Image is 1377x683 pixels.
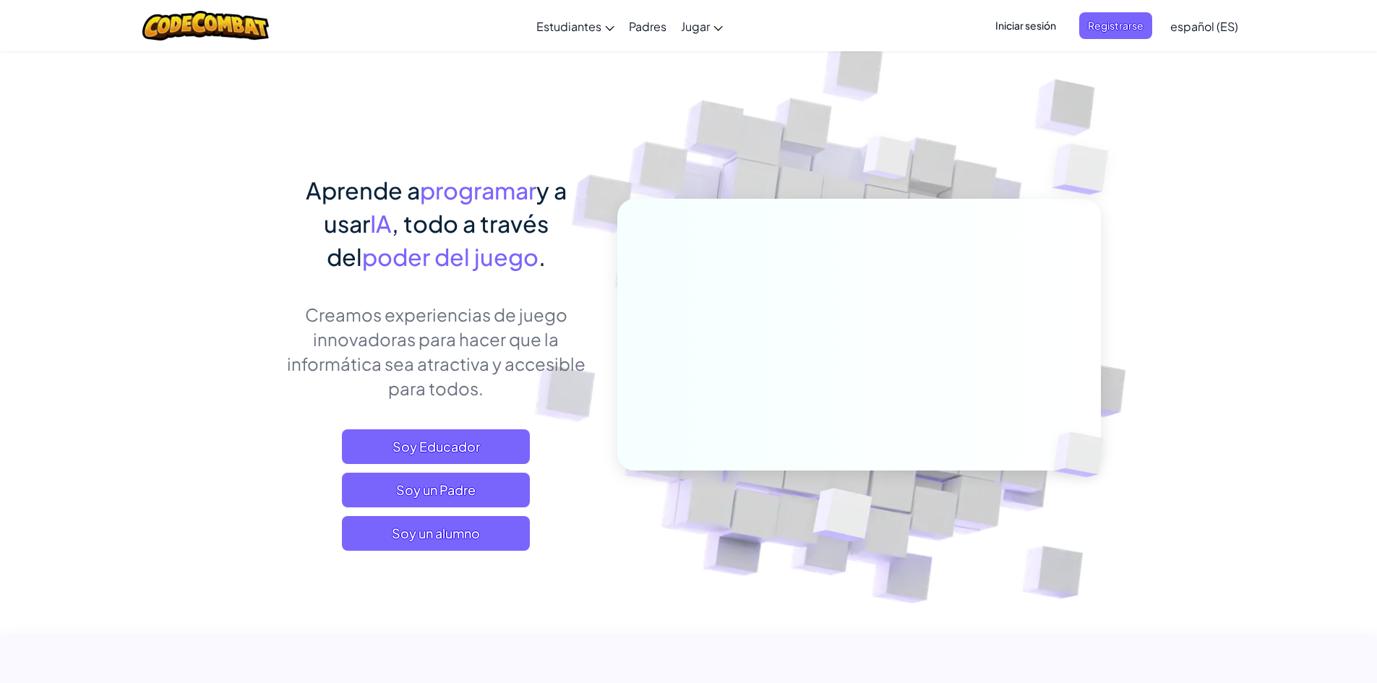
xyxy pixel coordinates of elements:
[420,176,536,205] span: programar
[1170,19,1238,34] span: español (ES)
[142,11,269,40] img: CodeCombat logo
[536,19,601,34] span: Estudiantes
[529,7,622,46] a: Estudiantes
[539,242,546,271] span: .
[277,302,596,400] p: Creamos experiencias de juego innovadoras para hacer que la informática sea atractiva y accesible...
[327,209,549,271] span: , todo a través del
[681,19,710,34] span: Jugar
[1029,402,1138,507] img: Overlap cubes
[622,7,674,46] a: Padres
[342,429,530,464] a: Soy Educador
[987,12,1065,39] button: Iniciar sesión
[306,176,420,205] span: Aprende a
[342,473,530,507] a: Soy un Padre
[674,7,730,46] a: Jugar
[1024,108,1149,231] img: Overlap cubes
[1163,7,1245,46] a: español (ES)
[342,516,530,551] button: Soy un alumno
[370,209,392,238] span: IA
[836,108,940,215] img: Overlap cubes
[777,458,906,577] img: Overlap cubes
[362,242,539,271] span: poder del juego
[1079,12,1152,39] button: Registrarse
